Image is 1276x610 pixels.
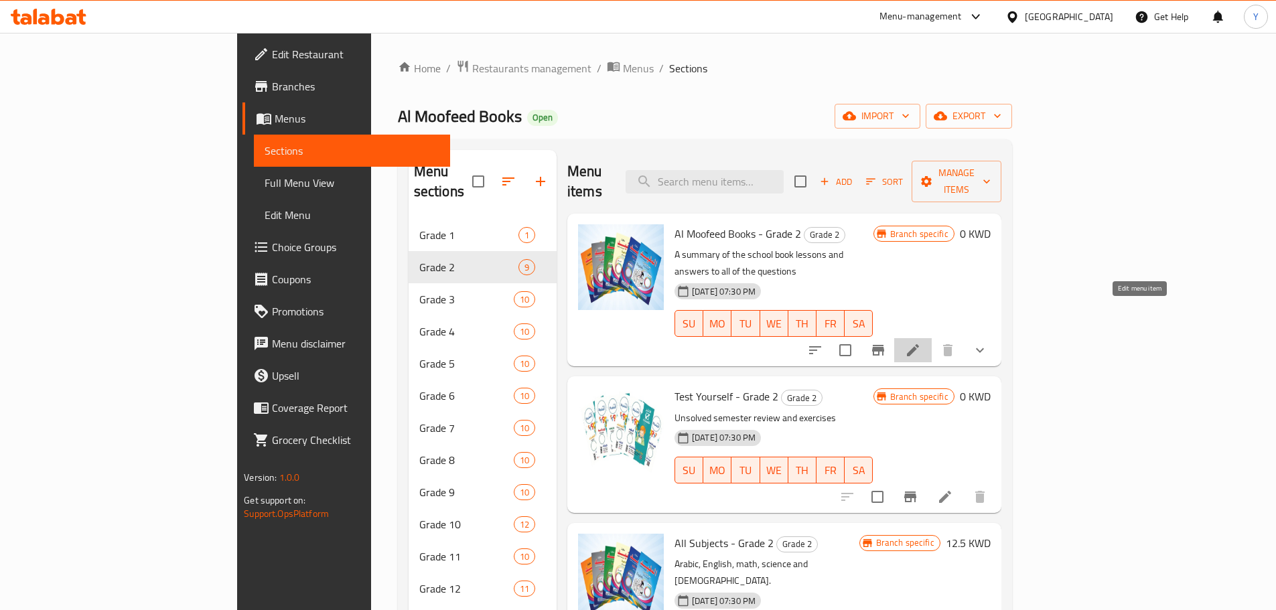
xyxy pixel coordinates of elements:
div: [GEOGRAPHIC_DATA] [1025,9,1113,24]
span: Grade 1 [419,227,518,243]
h6: 0 KWD [960,224,991,243]
a: Upsell [242,360,450,392]
span: 9 [519,261,535,274]
span: Grade 12 [419,581,514,597]
div: Grade 510 [409,348,557,380]
span: Grade 3 [419,291,514,307]
span: Y [1253,9,1259,24]
p: A summary of the school book lessons and answers to all of the questions [675,246,873,280]
img: Test Yourself - Grade 2 [578,387,664,473]
span: Edit Menu [265,207,439,223]
button: export [926,104,1012,129]
button: show more [964,334,996,366]
span: Grade 2 [777,536,817,552]
button: SA [845,310,873,337]
svg: Show Choices [972,342,988,358]
div: Grade 410 [409,315,557,348]
a: Coverage Report [242,392,450,424]
span: All Subjects - Grade 2 [675,533,774,553]
button: TH [788,310,817,337]
span: 11 [514,583,535,595]
span: Al Moofeed Books [398,101,522,131]
button: sort-choices [799,334,831,366]
div: items [514,420,535,436]
span: FR [822,461,839,480]
span: Sort [866,174,903,189]
span: Test Yourself - Grade 2 [675,386,778,406]
span: Edit Restaurant [272,46,439,62]
span: Coverage Report [272,400,439,416]
span: Add [818,174,854,189]
span: Menus [623,60,654,76]
span: 10 [514,454,535,467]
span: TH [794,461,811,480]
button: SA [845,457,873,483]
div: Grade 6 [419,388,514,404]
span: Branch specific [871,536,940,549]
div: Grade 610 [409,380,557,412]
span: SU [681,314,698,333]
span: Grade 4 [419,323,514,339]
input: search [626,170,784,194]
span: Branch specific [885,390,954,403]
span: Open [527,112,558,123]
div: items [514,452,535,468]
span: Sort sections [492,165,524,198]
div: Grade 7 [419,420,514,436]
div: Menu-management [879,9,962,25]
span: 10 [514,358,535,370]
h6: 12.5 KWD [946,534,991,552]
span: Grade 11 [419,548,514,564]
span: Branches [272,78,439,94]
a: Edit Restaurant [242,38,450,70]
button: SU [675,310,703,337]
span: Grade 8 [419,452,514,468]
p: Arabic, English, math, science and [DEMOGRAPHIC_DATA]. [675,556,859,589]
span: MO [709,461,726,480]
span: Grade 9 [419,484,514,500]
div: Open [527,110,558,126]
span: [DATE] 07:30 PM [687,431,761,444]
a: Full Menu View [254,167,450,199]
span: TU [737,314,754,333]
span: 10 [514,550,535,563]
span: Coupons [272,271,439,287]
div: Grade 310 [409,283,557,315]
span: import [845,108,910,125]
div: Grade 2 [804,227,845,243]
span: Grade 2 [782,390,822,406]
span: Choice Groups [272,239,439,255]
span: Al Moofeed Books - Grade 2 [675,224,801,244]
span: 10 [514,422,535,435]
a: Edit menu item [937,489,953,505]
button: FR [817,310,845,337]
span: WE [766,314,783,333]
span: 10 [514,325,535,338]
div: Grade 29 [409,251,557,283]
span: Select all sections [464,167,492,196]
span: Upsell [272,368,439,384]
div: items [514,323,535,339]
span: Select to update [831,336,859,364]
a: Menus [607,60,654,77]
div: Grade 2 [419,259,518,275]
button: delete [932,334,964,366]
span: 10 [514,293,535,306]
a: Support.OpsPlatform [244,505,329,522]
a: Menu disclaimer [242,327,450,360]
span: Sections [265,143,439,159]
span: MO [709,314,726,333]
div: items [514,581,535,597]
button: TH [788,457,817,483]
div: Grade 710 [409,412,557,444]
a: Sections [254,135,450,167]
span: [DATE] 07:30 PM [687,285,761,298]
a: Coupons [242,263,450,295]
div: items [514,548,535,564]
span: 10 [514,390,535,402]
span: 12 [514,518,535,531]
